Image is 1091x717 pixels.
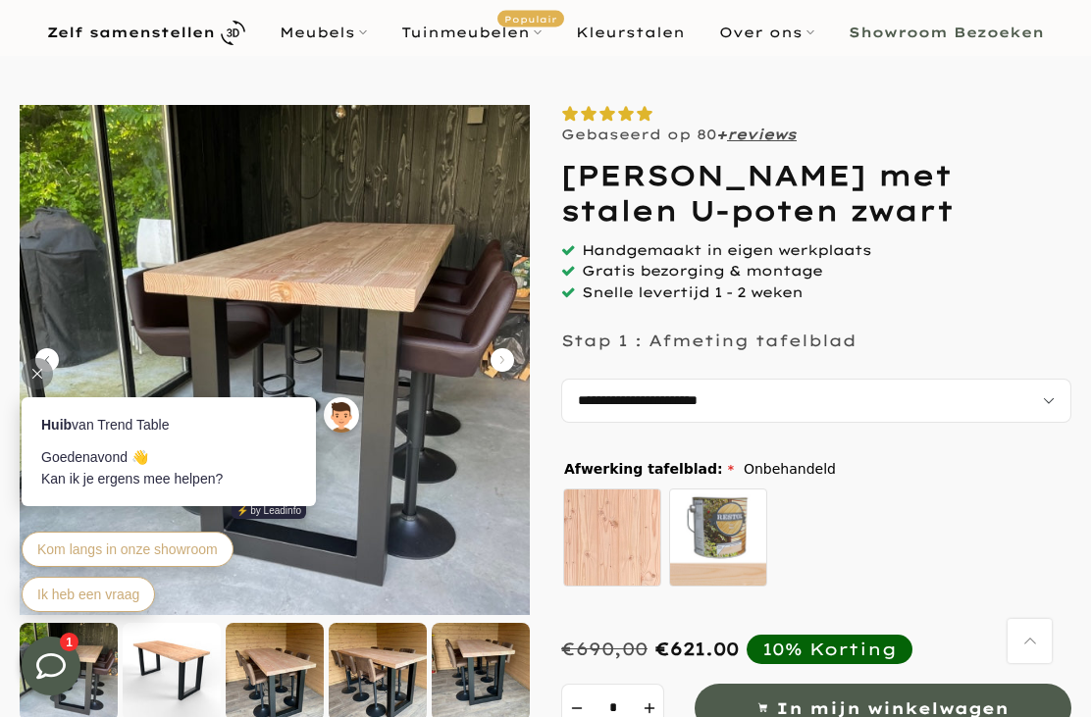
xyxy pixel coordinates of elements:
iframe: toggle-frame [2,617,100,715]
a: Kleurstalen [559,21,702,44]
div: 10% Korting [762,639,897,660]
h1: [PERSON_NAME] met stalen U-poten zwart [561,158,1071,230]
p: Gebaseerd op 80 [561,126,797,143]
span: €621.00 [655,638,739,660]
a: reviews [727,126,797,143]
img: Douglas bartafel met stalen U-poten zwart gepoedercoat [20,105,530,615]
span: Snelle levertijd 1 - 2 weken [582,283,803,301]
a: Terug naar boven [1008,619,1052,663]
a: Meubels [263,21,385,44]
strong: + [716,126,727,143]
span: Gratis bezorging & montage [582,262,822,280]
b: Zelf samenstellen [47,26,215,39]
iframe: bot-iframe [2,303,385,637]
button: Carousel Next Arrow [491,348,514,372]
span: Onbehandeld [744,457,836,482]
a: Showroom Bezoeken [832,21,1062,44]
a: TuinmeubelenPopulair [385,21,559,44]
p: Stap 1 : Afmeting tafelblad [561,331,857,350]
div: €690,00 [561,638,648,660]
span: Afwerking tafelblad: [564,462,734,476]
a: Over ons [702,21,832,44]
span: Handgemaakt in eigen werkplaats [582,241,871,259]
a: Zelf samenstellen [30,16,263,50]
select: autocomplete="off" [561,379,1071,423]
span: Populair [497,11,564,27]
b: Showroom Bezoeken [849,26,1044,39]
